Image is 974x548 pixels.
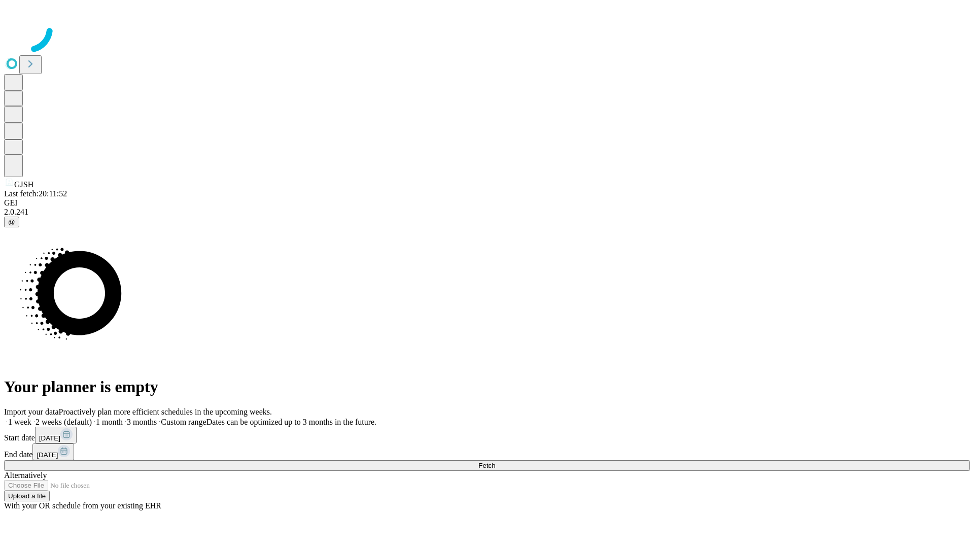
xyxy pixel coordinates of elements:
[4,491,50,501] button: Upload a file
[4,427,970,443] div: Start date
[14,180,33,189] span: GJSH
[39,434,60,442] span: [DATE]
[4,189,67,198] span: Last fetch: 20:11:52
[96,418,123,426] span: 1 month
[4,501,161,510] span: With your OR schedule from your existing EHR
[4,217,19,227] button: @
[37,451,58,459] span: [DATE]
[4,208,970,217] div: 2.0.241
[4,471,47,479] span: Alternatively
[206,418,376,426] span: Dates can be optimized up to 3 months in the future.
[4,407,59,416] span: Import your data
[4,460,970,471] button: Fetch
[478,462,495,469] span: Fetch
[4,378,970,396] h1: Your planner is empty
[35,427,77,443] button: [DATE]
[8,218,15,226] span: @
[161,418,206,426] span: Custom range
[4,198,970,208] div: GEI
[59,407,272,416] span: Proactively plan more efficient schedules in the upcoming weeks.
[8,418,31,426] span: 1 week
[4,443,970,460] div: End date
[36,418,92,426] span: 2 weeks (default)
[127,418,157,426] span: 3 months
[32,443,74,460] button: [DATE]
